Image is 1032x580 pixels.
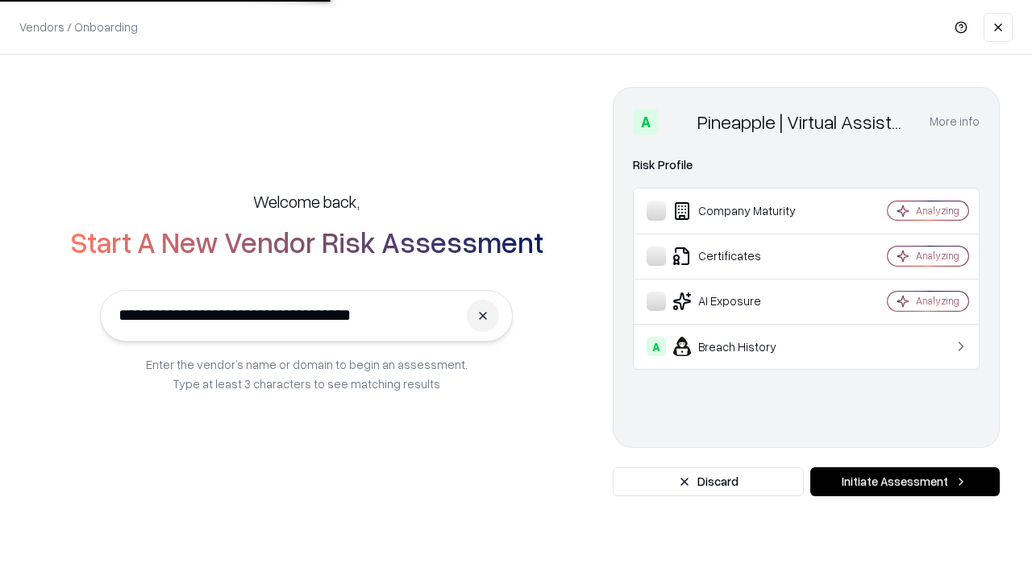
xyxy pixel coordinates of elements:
[697,109,910,135] div: Pineapple | Virtual Assistant Agency
[647,337,839,356] div: Breach History
[253,190,360,213] h5: Welcome back,
[647,337,666,356] div: A
[916,249,959,263] div: Analyzing
[70,226,543,258] h2: Start A New Vendor Risk Assessment
[19,19,138,35] p: Vendors / Onboarding
[810,467,1000,496] button: Initiate Assessment
[930,107,980,136] button: More info
[647,246,839,266] div: Certificates
[613,467,804,496] button: Discard
[633,155,980,175] div: Risk Profile
[146,354,468,393] p: Enter the vendor’s name or domain to begin an assessment. Type at least 3 characters to see match...
[916,204,959,217] div: Analyzing
[647,292,839,311] div: AI Exposure
[916,294,959,308] div: Analyzing
[633,109,659,135] div: A
[665,109,691,135] img: Pineapple | Virtual Assistant Agency
[647,201,839,221] div: Company Maturity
